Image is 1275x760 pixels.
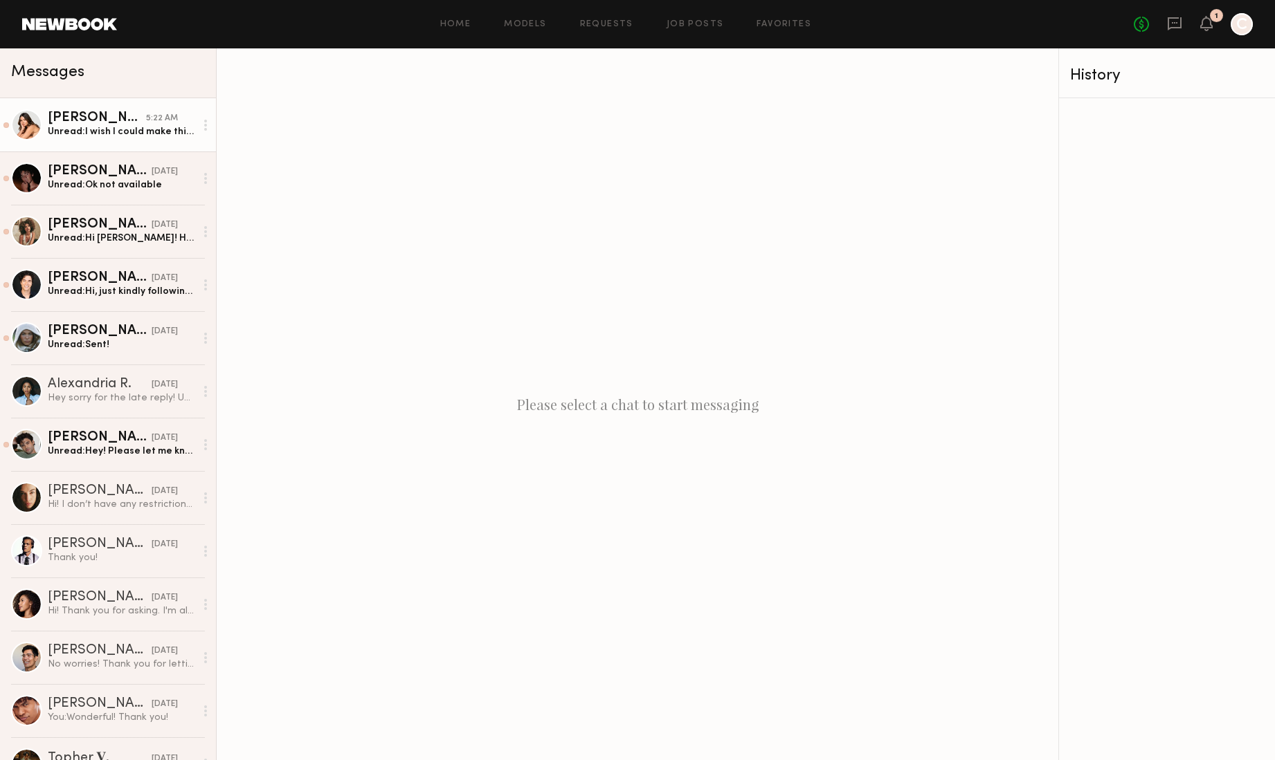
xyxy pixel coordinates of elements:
div: History [1070,68,1264,84]
div: Unread: Ok not available [48,178,195,192]
div: Unread: Hey! Please let me know if you have any trouble downloading! [48,445,195,458]
div: [DATE] [152,591,178,604]
div: Unread: Hi, just kindly following up on this. I’m on my way to the callback right now. [48,285,195,298]
div: [DATE] [152,272,178,285]
div: [DATE] [152,485,178,498]
div: [PERSON_NAME] [48,431,152,445]
div: [PERSON_NAME] [48,644,152,658]
div: Unread: Hi [PERSON_NAME]! Happy [DATE]! Wanted to check in to see if I should be holding the 13 f... [48,232,195,245]
div: Unread: I wish I could make this but I’m currently out of town until the 19! Would love to next t... [48,125,195,138]
div: [DATE] [152,325,178,338]
div: [DATE] [152,538,178,551]
div: [PERSON_NAME] [48,537,152,551]
div: Unread: Sent! [48,338,195,351]
div: [PERSON_NAME] [48,271,152,285]
div: Hey sorry for the late reply! Unfortunately I’m not available that date. Would love to work with ... [48,391,195,405]
a: Job Posts [667,20,724,29]
div: You: Wonderful! Thank you! [48,711,195,724]
div: Hi! I don’t have any restrictions For lunch I would love salad and some protein… Thanks [48,498,195,511]
div: Thank you! [48,551,195,564]
div: [DATE] [152,432,178,445]
div: [PERSON_NAME] [48,218,152,232]
div: No worries! Thank you for letting me know and yes!! Please keep me in mind for future projects. H... [48,658,195,671]
a: Favorites [757,20,811,29]
div: [DATE] [152,698,178,711]
div: [DATE] [152,219,178,232]
div: [PERSON_NAME] [48,111,146,125]
div: Please select a chat to start messaging [217,48,1058,760]
div: [DATE] [152,165,178,178]
div: [PERSON_NAME] [48,484,152,498]
div: Alexandria R. [48,378,152,391]
div: [PERSON_NAME] [48,591,152,604]
div: [PERSON_NAME] [48,165,152,178]
a: Models [504,20,546,29]
div: [PERSON_NAME] [48,324,152,338]
div: 1 [1215,12,1218,20]
div: [DATE] [152,378,178,391]
a: Home [440,20,471,29]
span: Messages [11,64,84,80]
div: [PERSON_NAME] [48,697,152,711]
div: 5:22 AM [146,112,178,125]
div: Hi! Thank you for asking. I'm allergic to shrimp but aside from that I'm easy. [48,604,195,618]
a: C [1231,13,1253,35]
div: [DATE] [152,645,178,658]
a: Requests [580,20,633,29]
